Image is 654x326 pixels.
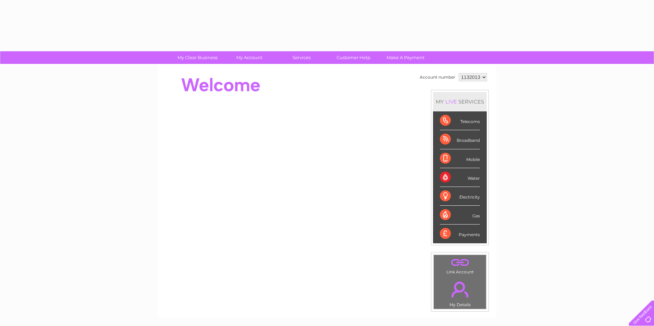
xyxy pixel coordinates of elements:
a: Customer Help [325,51,382,64]
td: My Details [433,276,486,309]
a: Make A Payment [377,51,434,64]
div: Payments [440,225,480,243]
a: . [435,257,484,269]
div: LIVE [444,98,458,105]
td: Link Account [433,255,486,276]
div: Electricity [440,187,480,206]
a: Services [273,51,330,64]
div: Telecoms [440,111,480,130]
div: Gas [440,206,480,225]
div: MY SERVICES [433,92,487,111]
div: Mobile [440,149,480,168]
a: . [435,277,484,301]
div: Broadband [440,130,480,149]
td: Account number [418,71,457,83]
div: Water [440,168,480,187]
a: My Clear Business [169,51,226,64]
a: My Account [221,51,278,64]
